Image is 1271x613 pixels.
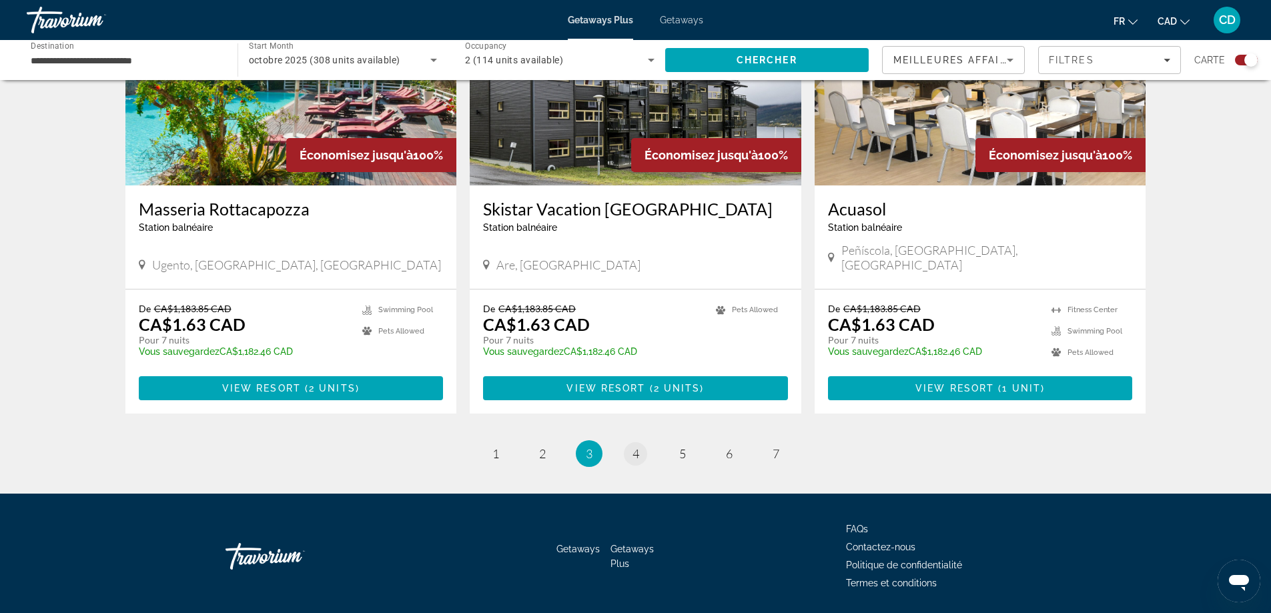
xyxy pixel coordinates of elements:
span: Ugento, [GEOGRAPHIC_DATA], [GEOGRAPHIC_DATA] [152,257,441,272]
span: Filtres [1049,55,1094,65]
iframe: Bouton de lancement de la fenêtre de messagerie [1218,560,1260,602]
span: 2 [539,446,546,461]
span: Occupancy [465,41,507,51]
p: CA$1,182.46 CAD [483,346,703,357]
span: De [139,303,151,314]
span: Swimming Pool [378,305,433,314]
span: CD [1219,13,1236,27]
span: 1 [492,446,499,461]
button: Filters [1038,46,1181,74]
span: Fitness Center [1068,305,1118,314]
span: CA$1,183.85 CAD [154,303,232,314]
p: CA$1.63 CAD [139,314,246,334]
a: Getaways Plus [568,15,633,25]
span: 6 [726,446,733,461]
span: ( ) [646,383,705,394]
div: 100% [286,138,456,172]
span: Pets Allowed [732,305,778,314]
span: Économisez jusqu'à [989,148,1102,162]
a: Travorium [27,3,160,37]
a: Getaways [660,15,703,25]
p: CA$1.63 CAD [483,314,590,334]
span: Meilleures affaires [893,55,1021,65]
div: 100% [631,138,801,172]
span: fr [1114,16,1125,27]
a: Termes et conditions [846,578,937,588]
span: 2 units [309,383,356,394]
span: Pets Allowed [1068,348,1114,357]
a: Masseria Rottacapozza [139,199,444,219]
p: Pour 7 nuits [483,334,703,346]
span: CA$1,183.85 CAD [843,303,921,314]
a: Acuasol [828,199,1133,219]
span: CA$1,183.85 CAD [498,303,576,314]
span: 4 [632,446,639,461]
p: CA$1,182.46 CAD [139,346,350,357]
span: De [828,303,840,314]
span: 2 units [654,383,701,394]
span: Carte [1194,51,1225,69]
span: Peñíscola, [GEOGRAPHIC_DATA], [GEOGRAPHIC_DATA] [841,243,1133,272]
a: Getaways Plus [610,544,654,569]
span: 1 unit [1002,383,1041,394]
span: ( ) [994,383,1045,394]
span: Station balnéaire [828,222,902,233]
a: Getaways [556,544,600,554]
a: Skistar Vacation [GEOGRAPHIC_DATA] [483,199,788,219]
span: Économisez jusqu'à [300,148,413,162]
span: 3 [586,446,592,461]
span: 5 [679,446,686,461]
span: View Resort [222,383,301,394]
span: ( ) [301,383,360,394]
button: View Resort(2 units) [483,376,788,400]
span: octobre 2025 (308 units available) [249,55,400,65]
p: CA$1.63 CAD [828,314,935,334]
button: View Resort(2 units) [139,376,444,400]
span: View Resort [915,383,994,394]
a: Go Home [226,536,359,576]
button: Change language [1114,11,1138,31]
p: Pour 7 nuits [139,334,350,346]
span: 7 [773,446,779,461]
span: Destination [31,41,74,50]
div: 100% [975,138,1146,172]
button: View Resort(1 unit) [828,376,1133,400]
p: Pour 7 nuits [828,334,1039,346]
span: Vous sauvegardez [139,346,220,357]
input: Select destination [31,53,220,69]
span: Politique de confidentialité [846,560,962,570]
p: CA$1,182.46 CAD [828,346,1039,357]
a: Contactez-nous [846,542,915,552]
button: Search [665,48,869,72]
span: Vous sauvegardez [483,346,564,357]
button: User Menu [1210,6,1244,34]
span: Vous sauvegardez [828,346,909,357]
span: Start Month [249,41,294,51]
span: Swimming Pool [1068,327,1122,336]
span: Économisez jusqu'à [645,148,758,162]
nav: Pagination [125,440,1146,467]
span: Pets Allowed [378,327,424,336]
span: 2 (114 units available) [465,55,563,65]
mat-select: Sort by [893,52,1013,68]
span: Station balnéaire [139,222,213,233]
span: View Resort [566,383,645,394]
span: Are, [GEOGRAPHIC_DATA] [496,257,641,272]
span: CAD [1158,16,1177,27]
span: Chercher [737,55,797,65]
span: De [483,303,495,314]
a: FAQs [846,524,868,534]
